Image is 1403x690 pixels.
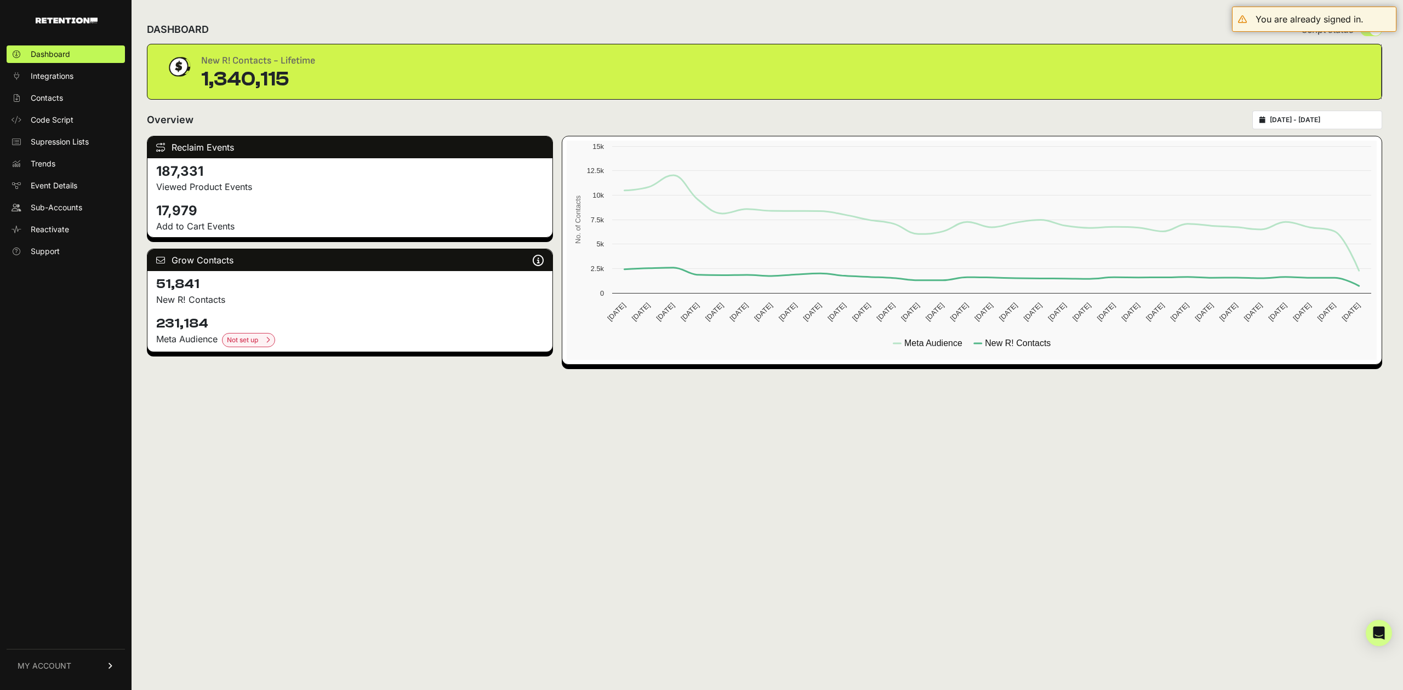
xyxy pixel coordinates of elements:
text: [DATE] [1071,301,1092,323]
text: [DATE] [630,301,652,323]
text: [DATE] [728,301,749,323]
text: [DATE] [1144,301,1166,323]
span: Support [31,246,60,257]
text: [DATE] [1120,301,1141,323]
text: 5k [596,240,604,248]
text: [DATE] [997,301,1019,323]
text: [DATE] [654,301,676,323]
span: Supression Lists [31,136,89,147]
text: [DATE] [606,301,627,323]
text: [DATE] [1046,301,1068,323]
img: dollar-coin-05c43ed7efb7bc0c12610022525b4bbbb207c7efeef5aecc26f025e68dcafac9.png [165,53,192,81]
h2: Overview [147,112,193,128]
div: Meta Audience [156,332,544,347]
text: [DATE] [1022,301,1043,323]
text: [DATE] [851,301,872,323]
text: New R! Contacts [985,338,1051,348]
a: Contacts [7,89,125,107]
text: [DATE] [704,301,725,323]
a: Event Details [7,177,125,194]
span: Contacts [31,93,63,104]
text: 0 [600,289,604,297]
text: [DATE] [875,301,896,323]
text: No. of Contacts [574,196,582,244]
text: [DATE] [924,301,945,323]
a: Reactivate [7,221,125,238]
a: Code Script [7,111,125,129]
text: [DATE] [1193,301,1214,323]
p: New R! Contacts [156,293,544,306]
text: [DATE] [973,301,994,323]
h4: 187,331 [156,163,544,180]
a: Sub-Accounts [7,199,125,216]
a: Support [7,243,125,260]
text: Meta Audience [904,338,962,348]
h4: 17,979 [156,202,544,220]
a: Integrations [7,67,125,85]
div: New R! Contacts - Lifetime [201,53,315,68]
text: [DATE] [1168,301,1190,323]
text: [DATE] [1291,301,1313,323]
text: [DATE] [1267,301,1288,323]
a: Trends [7,155,125,173]
text: [DATE] [1095,301,1116,323]
div: 1,340,115 [201,68,315,90]
text: 2.5k [590,264,604,273]
h2: DASHBOARD [147,22,209,37]
p: Add to Cart Events [156,220,544,233]
text: [DATE] [801,301,823,323]
div: You are already signed in. [1256,13,1364,26]
span: Code Script [31,114,73,125]
text: 10k [592,191,604,199]
text: 15k [592,142,604,151]
div: Reclaim Events [147,136,552,158]
a: Dashboard [7,45,125,63]
span: Reactivate [31,224,69,235]
text: 7.5k [590,216,604,224]
text: [DATE] [1218,301,1239,323]
h4: 51,841 [156,275,544,293]
span: Event Details [31,180,77,191]
span: Integrations [31,71,73,82]
text: [DATE] [752,301,774,323]
text: [DATE] [1340,301,1361,323]
a: MY ACCOUNT [7,649,125,682]
span: Dashboard [31,49,70,60]
p: Viewed Product Events [156,180,544,193]
span: MY ACCOUNT [18,660,71,671]
div: Grow Contacts [147,249,552,271]
a: Supression Lists [7,133,125,151]
img: Retention.com [36,18,98,24]
div: Open Intercom Messenger [1366,620,1392,646]
span: Sub-Accounts [31,202,82,213]
span: Trends [31,158,55,169]
text: [DATE] [826,301,847,323]
h4: 231,184 [156,315,544,332]
text: [DATE] [777,301,799,323]
text: [DATE] [679,301,700,323]
text: [DATE] [899,301,921,323]
text: [DATE] [948,301,969,323]
text: 12.5k [586,166,604,175]
text: [DATE] [1242,301,1263,323]
text: [DATE] [1315,301,1337,323]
